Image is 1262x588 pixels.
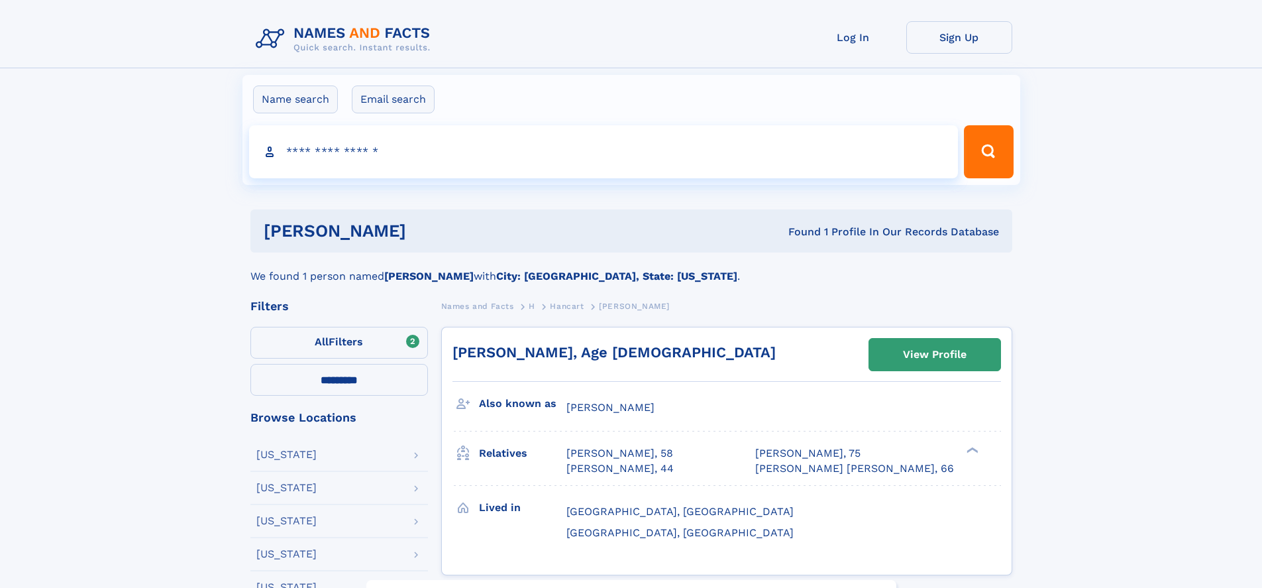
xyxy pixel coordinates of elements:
[479,442,566,465] h3: Relatives
[566,461,674,476] a: [PERSON_NAME], 44
[755,461,954,476] a: [PERSON_NAME] [PERSON_NAME], 66
[250,21,441,57] img: Logo Names and Facts
[253,86,338,113] label: Name search
[906,21,1012,54] a: Sign Up
[550,302,584,311] span: Hancart
[452,344,776,361] a: [PERSON_NAME], Age [DEMOGRAPHIC_DATA]
[315,335,329,348] span: All
[963,446,979,455] div: ❯
[441,298,514,314] a: Names and Facts
[256,516,317,526] div: [US_STATE]
[496,270,737,282] b: City: [GEOGRAPHIC_DATA], State: [US_STATE]
[256,449,317,460] div: [US_STATE]
[964,125,1013,178] button: Search Button
[869,339,1000,371] a: View Profile
[597,225,999,239] div: Found 1 Profile In Our Records Database
[256,549,317,559] div: [US_STATE]
[250,253,1012,284] div: We found 1 person named with .
[800,21,906,54] a: Log In
[566,446,673,461] a: [PERSON_NAME], 58
[479,497,566,519] h3: Lived in
[755,446,861,461] a: [PERSON_NAME], 75
[256,483,317,493] div: [US_STATE]
[250,327,428,359] label: Filters
[352,86,435,113] label: Email search
[479,392,566,415] h3: Also known as
[550,298,584,314] a: Hancart
[566,505,794,518] span: [GEOGRAPHIC_DATA], [GEOGRAPHIC_DATA]
[264,223,598,239] h1: [PERSON_NAME]
[249,125,959,178] input: search input
[529,298,535,314] a: H
[529,302,535,311] span: H
[903,339,967,370] div: View Profile
[384,270,474,282] b: [PERSON_NAME]
[250,412,428,424] div: Browse Locations
[250,300,428,312] div: Filters
[566,401,655,414] span: [PERSON_NAME]
[599,302,670,311] span: [PERSON_NAME]
[566,526,794,539] span: [GEOGRAPHIC_DATA], [GEOGRAPHIC_DATA]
